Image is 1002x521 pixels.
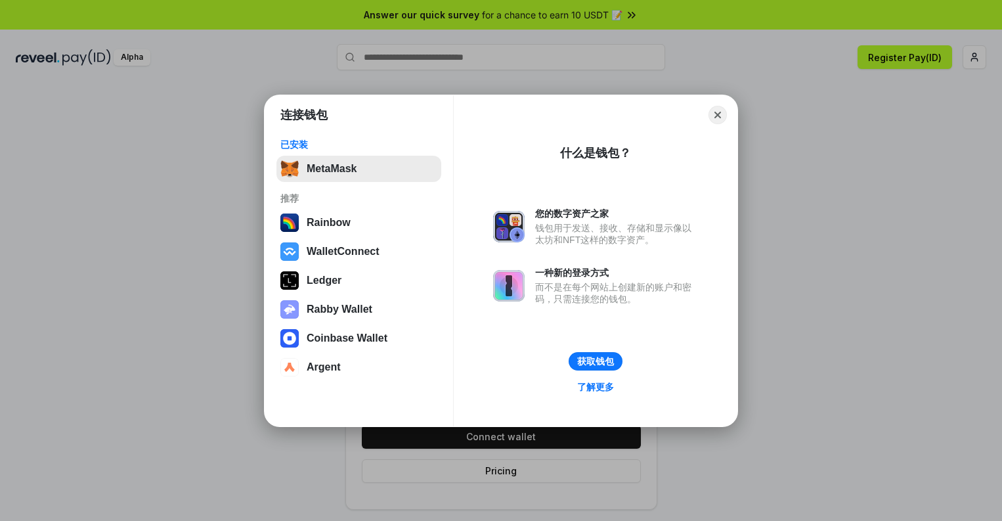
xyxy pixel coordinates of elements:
button: MetaMask [276,156,441,182]
img: svg+xml,%3Csvg%20xmlns%3D%22http%3A%2F%2Fwww.w3.org%2F2000%2Fsvg%22%20fill%3D%22none%22%20viewBox... [493,211,525,242]
button: Coinbase Wallet [276,325,441,351]
div: 了解更多 [577,381,614,393]
div: MetaMask [307,163,357,175]
button: Ledger [276,267,441,294]
button: Close [708,106,727,124]
button: Rainbow [276,210,441,236]
div: Rabby Wallet [307,304,372,315]
img: svg+xml,%3Csvg%20width%3D%2228%22%20height%3D%2228%22%20viewBox%3D%220%200%2028%2028%22%20fill%3D... [280,242,299,261]
div: Ledger [307,275,341,286]
h1: 连接钱包 [280,107,328,123]
button: Argent [276,354,441,380]
img: svg+xml,%3Csvg%20width%3D%22120%22%20height%3D%22120%22%20viewBox%3D%220%200%20120%20120%22%20fil... [280,214,299,232]
div: Argent [307,361,341,373]
div: Coinbase Wallet [307,332,387,344]
a: 了解更多 [569,378,622,396]
div: 您的数字资产之家 [535,208,698,219]
button: WalletConnect [276,238,441,265]
img: svg+xml,%3Csvg%20width%3D%2228%22%20height%3D%2228%22%20viewBox%3D%220%200%2028%2028%22%20fill%3D... [280,358,299,376]
button: 获取钱包 [569,352,622,371]
button: Rabby Wallet [276,296,441,323]
div: Rainbow [307,217,351,229]
div: 一种新的登录方式 [535,267,698,279]
div: 什么是钱包？ [560,145,631,161]
img: svg+xml,%3Csvg%20width%3D%2228%22%20height%3D%2228%22%20viewBox%3D%220%200%2028%2028%22%20fill%3D... [280,329,299,348]
div: 而不是在每个网站上创建新的账户和密码，只需连接您的钱包。 [535,281,698,305]
img: svg+xml,%3Csvg%20xmlns%3D%22http%3A%2F%2Fwww.w3.org%2F2000%2Fsvg%22%20fill%3D%22none%22%20viewBox... [493,270,525,302]
img: svg+xml,%3Csvg%20xmlns%3D%22http%3A%2F%2Fwww.w3.org%2F2000%2Fsvg%22%20fill%3D%22none%22%20viewBox... [280,300,299,319]
div: WalletConnect [307,246,380,258]
div: 推荐 [280,193,437,204]
div: 已安装 [280,139,437,150]
div: 获取钱包 [577,355,614,367]
img: svg+xml,%3Csvg%20xmlns%3D%22http%3A%2F%2Fwww.w3.org%2F2000%2Fsvg%22%20width%3D%2228%22%20height%3... [280,271,299,290]
div: 钱包用于发送、接收、存储和显示像以太坊和NFT这样的数字资产。 [535,222,698,246]
img: svg+xml,%3Csvg%20fill%3D%22none%22%20height%3D%2233%22%20viewBox%3D%220%200%2035%2033%22%20width%... [280,160,299,178]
